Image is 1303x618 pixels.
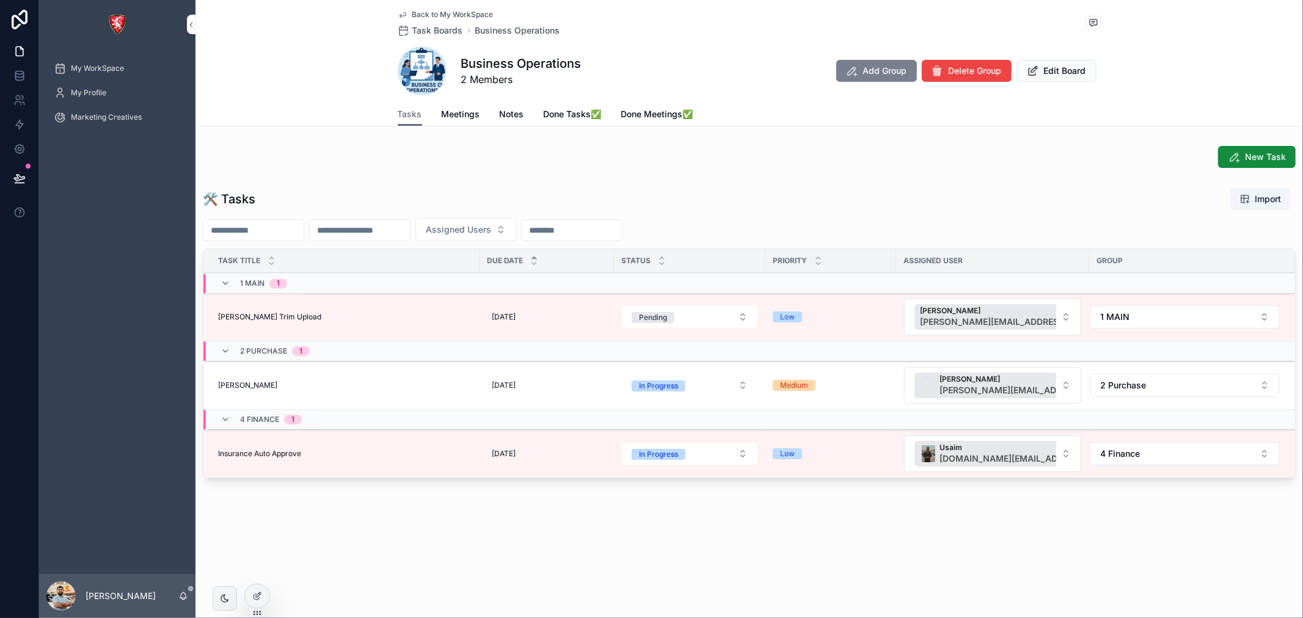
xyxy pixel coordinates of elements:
div: Medium [780,380,808,391]
span: [PERSON_NAME][EMAIL_ADDRESS][DOMAIN_NAME] [940,384,1135,396]
button: Unselect 2 [914,373,1153,398]
a: Select Button [1089,305,1280,329]
p: [PERSON_NAME] [86,590,156,602]
span: [PERSON_NAME] [218,380,277,390]
a: Marketing Creatives [46,106,188,128]
span: Marketing Creatives [71,112,142,122]
a: Task Boards [398,24,463,37]
a: Notes [500,103,524,128]
button: Select Button [622,374,757,396]
span: Tasks [398,108,422,120]
span: Notes [500,108,524,120]
span: Task Title [218,256,260,266]
a: [DATE] [487,307,607,327]
div: 1 [299,346,302,356]
div: Low [780,448,795,459]
span: 2 Members [461,72,582,87]
span: Meetings [442,108,480,120]
a: Business Operations [475,24,560,37]
span: Back to My WorkSpace [412,10,494,20]
button: Select Button [904,299,1081,335]
div: In Progress [639,380,678,391]
a: Medium [773,380,889,391]
span: 1 MAIN [240,279,265,289]
a: Insurance Auto Approve [218,449,472,459]
span: My Profile [71,88,106,98]
h1: Business Operations [461,55,582,72]
a: Select Button [621,305,758,329]
button: Import [1230,188,1291,210]
span: [DATE] [492,312,516,322]
h1: 🛠 Tasks [203,191,255,208]
img: App logo [108,15,127,34]
a: Select Button [1089,442,1280,466]
div: scrollable content [39,49,195,144]
span: Edit Board [1044,65,1086,77]
div: Pending [639,312,667,323]
span: [PERSON_NAME] Trim Upload [218,312,321,322]
button: Edit Board [1016,60,1097,82]
a: Low [773,311,889,322]
a: [PERSON_NAME] [218,380,472,390]
span: Done Tasks✅ [544,108,602,120]
button: Select Button [622,443,757,465]
button: Select Button [904,367,1081,404]
span: New Task [1245,151,1286,163]
button: Select Button [1090,305,1280,329]
span: [DATE] [492,380,516,390]
span: Insurance Auto Approve [218,449,301,459]
span: [DOMAIN_NAME][EMAIL_ADDRESS][DOMAIN_NAME] [940,453,1135,465]
a: Back to My WorkSpace [398,10,494,20]
span: Status [621,256,651,266]
span: 2 Purchase [1100,379,1146,391]
a: [DATE] [487,444,607,463]
div: 1 [291,415,294,424]
button: Select Button [1090,374,1280,397]
a: Select Button [621,442,758,465]
a: Select Button [621,374,758,397]
span: Task Boards [412,24,463,37]
span: Import [1255,193,1281,205]
span: Group [1097,256,1123,266]
span: Assigned User [903,256,963,266]
button: Select Button [904,435,1081,472]
a: Select Button [1089,373,1280,398]
span: [PERSON_NAME] [940,374,1135,384]
span: 4 Finance [240,415,279,424]
span: Due Date [487,256,523,266]
a: Select Button [903,298,1082,336]
a: Done Meetings✅ [621,103,693,128]
a: [PERSON_NAME] Trim Upload [218,312,472,322]
span: My WorkSpace [71,64,124,73]
span: Done Meetings✅ [621,108,693,120]
span: Add Group [863,65,907,77]
button: Unselect 16 [914,441,1153,467]
div: In Progress [639,449,678,460]
a: Done Tasks✅ [544,103,602,128]
a: Tasks [398,103,422,126]
span: [DATE] [492,449,516,459]
span: Priority [773,256,807,266]
span: [PERSON_NAME][EMAIL_ADDRESS][PERSON_NAME][DOMAIN_NAME] [920,316,1115,328]
span: 4 Finance [1100,448,1140,460]
span: 2 Purchase [240,346,287,356]
button: New Task [1218,146,1296,168]
span: 1 MAIN [1100,311,1130,323]
a: My WorkSpace [46,57,188,79]
button: Select Button [415,218,516,241]
button: Select Button [622,306,757,328]
a: [DATE] [487,376,607,395]
a: Low [773,448,889,459]
span: Assigned Users [426,224,491,236]
a: Select Button [903,366,1082,404]
a: Meetings [442,103,480,128]
a: My Profile [46,82,188,104]
div: Low [780,311,795,322]
button: Unselect 26 [914,304,1133,330]
span: [PERSON_NAME] [920,306,1115,316]
a: Select Button [903,435,1082,473]
button: Select Button [1090,442,1280,465]
button: Delete Group [922,60,1012,82]
button: Add Group [836,60,917,82]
